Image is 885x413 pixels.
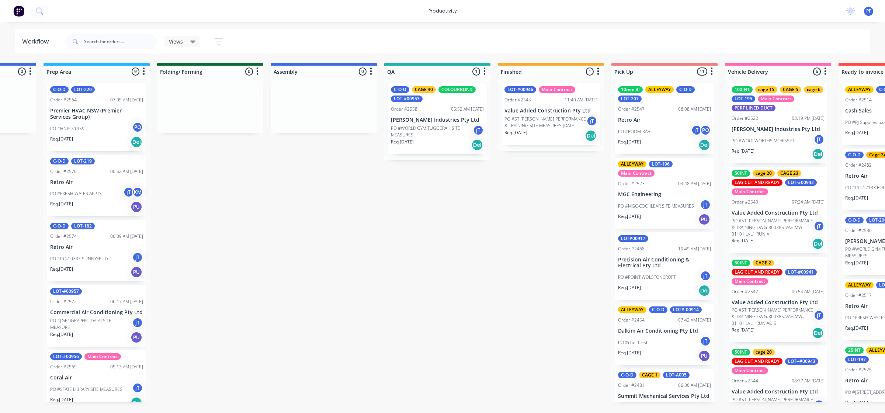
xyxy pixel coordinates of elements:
div: jT [700,401,711,412]
div: Order #2517 [845,292,872,299]
div: Workflow [22,37,52,46]
p: Retro Air [50,179,143,185]
div: 50INT [732,170,750,177]
p: Req. [DATE] [50,136,73,142]
div: 50INT [732,349,750,355]
div: KM [132,187,143,198]
div: LOT-A005 [663,372,690,378]
p: Value Added Construction Pty Ltd [732,299,825,306]
div: Del [812,148,824,160]
div: ALLEYWAY [845,282,874,288]
div: Order #2522 [732,115,758,122]
div: jT [132,317,143,328]
p: PO #ST [PERSON_NAME] PERFORMANCE & TRAINING SITE MEASURES [DATE] [504,116,586,129]
div: 06:52 AM [DATE] [110,168,143,175]
div: 06:39 AM [DATE] [110,233,143,240]
p: Summit Mechanical Services Pty Ltd [618,393,711,399]
div: ALLEYWAYLOT-196Main ContractOrder #252304:48 AM [DATE]MGC EngineeringPO #MGC-COCHLEAR SITE MEASUR... [615,158,714,229]
div: jT [813,134,825,145]
div: CAGE 5 [780,86,801,93]
p: Req. [DATE] [845,195,868,201]
div: Del [698,285,710,296]
div: 50INTcage 20CAGE 23LAG CUT AND READYLOT-#00942Main ContractOrder #254307:24 AM [DATE]Value Added ... [729,167,827,253]
p: MGC Engineering [618,191,711,198]
p: Value Added Construction Pty Ltd [732,210,825,216]
p: Coral Air [50,375,143,381]
div: Order #2536 [845,227,872,234]
span: PF [866,8,871,14]
p: PO #WOOLWORTHS MORISSET [732,138,794,144]
div: LOT-#00957Order #257206:17 AM [DATE]Commercial Air Conditioning Pty LtdPO #[GEOGRAPHIC_DATA] SITE... [47,285,146,347]
p: Req. [DATE] [845,129,868,136]
div: Main Contract [84,353,121,360]
div: Del [812,238,824,250]
p: Value Added Construction Pty Ltd [732,389,825,395]
p: Retro Air [50,244,143,250]
div: Main Contract [732,367,768,374]
div: ALLEYWAY [618,161,646,167]
div: Order #2564 [50,97,77,103]
div: Main Contract [758,96,794,102]
p: Dalkim Air Conditioning Pty Ltd [618,328,711,334]
div: CAGE 23 [777,170,801,177]
div: LOT-195 [732,96,755,102]
div: C-O-D [845,217,864,223]
div: LAG CUT AND READY [732,358,782,365]
div: Order #2572 [50,298,77,305]
div: LOT#00917Order #246810:49 AM [DATE]Precision Air Conditioning & Electrical Pty LtdPO #POINT WOLST... [615,232,714,300]
div: Order #2514 [845,97,872,103]
p: PO #MGC-COCHLEAR SITE MEASURES [618,203,694,209]
div: 08:17 AM [DATE] [792,378,825,384]
div: Del [131,397,142,409]
div: 100INTcage 15CAGE 5cage 6LOT-195Main ContractPERF LINED DUCTOrder #252203:19 PM [DATE][PERSON_NAM... [729,83,827,163]
div: LOT-#00957 [50,288,82,295]
div: jT [700,336,711,347]
div: jT [813,310,825,321]
div: jT [700,199,711,210]
p: Req. [DATE] [50,396,73,403]
div: 11:40 AM [DATE] [565,97,597,103]
div: Order #2454 [618,317,645,323]
p: Req. [DATE] [618,139,641,145]
div: C-O-D [50,86,69,93]
div: Main Contract [732,188,768,195]
p: Req. [DATE] [732,237,754,244]
p: PO #ST [PERSON_NAME] PERFORMANCE & TRAINING DWG-300385-VAE-MW-01101 LVL1 RUN A& B [732,307,813,327]
div: Main Contract [618,170,655,177]
div: jT [691,125,702,136]
div: COLOURBOND [438,86,476,93]
div: ALLEYWAY [645,86,674,93]
div: LOT-#00956Main ContractOrder #256905:13 AM [DATE]Coral AirPO #STATE LIBRARY SITE MEASURESjTReq.[D... [47,350,146,412]
div: PO [132,122,143,133]
p: PO #STATE LIBRARY SITE MEASURES [50,386,122,393]
div: cage 20 [753,170,775,177]
p: PO #[GEOGRAPHIC_DATA] SITE MEASURE [50,317,132,331]
div: 50INT [732,260,750,266]
div: Main Contract [539,86,575,93]
div: LAG CUT AND READY [732,269,782,275]
div: 10:49 AM [DATE] [678,246,711,252]
p: Req. [DATE] [50,331,73,338]
div: jT [132,252,143,263]
div: jT [700,270,711,281]
div: Order #2569 [50,364,77,370]
div: PO [700,125,711,136]
p: Premier HVAC NSW (Premier Services Group) [50,108,143,120]
p: [PERSON_NAME] Industries Pty Ltd [391,117,484,123]
div: Order #2574 [50,233,77,240]
div: cage 6 [804,86,823,93]
div: CAGE 30 [412,86,436,93]
div: CAGE 1 [639,372,660,378]
img: Factory [13,6,24,17]
div: LOT-207 [618,96,642,102]
div: jT [132,382,143,393]
div: jT [813,399,825,410]
div: Order #2558 [391,106,417,112]
div: ALLEYWAYC-O-DLOT#-00914Order #245407:42 AM [DATE]Dalkim Air Conditioning Pty LtdPO #chef freshjTR... [615,303,714,365]
div: jT [813,221,825,232]
div: 25INT [845,347,864,354]
p: Commercial Air Conditioning Pty Ltd [50,309,143,316]
div: productivity [425,6,461,17]
div: LAG CUT AND READY [732,179,782,186]
div: CAGE 2 [753,260,774,266]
